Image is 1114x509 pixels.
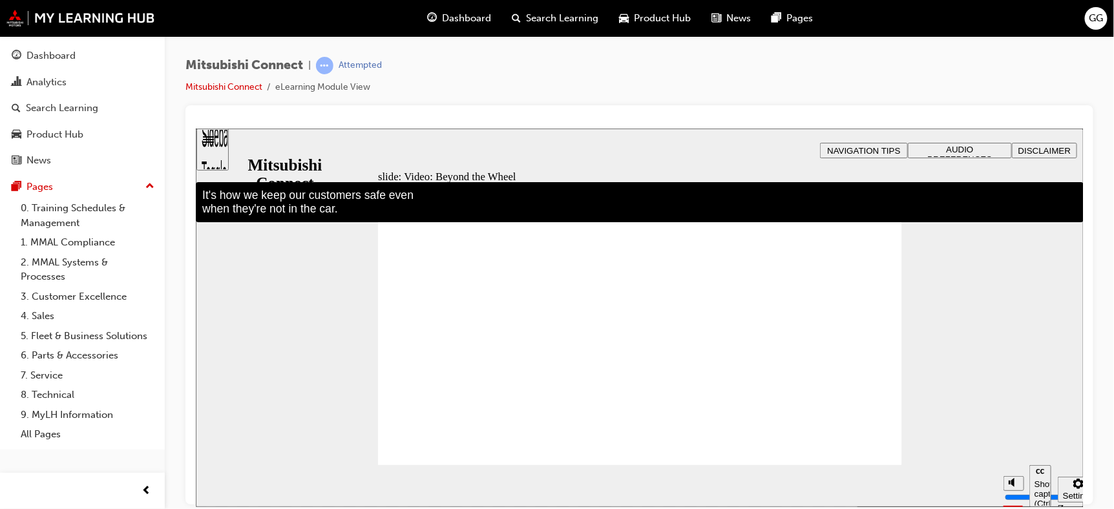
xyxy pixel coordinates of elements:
[16,405,160,425] a: 9. MyLH Information
[12,155,21,167] span: news-icon
[816,14,881,30] button: DISCLAIMER
[339,59,382,72] div: Attempted
[142,483,152,499] span: prev-icon
[5,41,160,175] button: DashboardAnalyticsSearch LearningProduct HubNews
[5,123,160,147] a: Product Hub
[417,5,501,32] a: guage-iconDashboard
[732,16,797,36] span: AUDIO PREFERENCES
[5,175,160,199] button: Pages
[809,364,892,374] input: volume
[631,17,704,27] span: NAVIGATION TIPS
[823,17,875,27] span: DISCLAIMER
[808,348,828,362] button: Mute (Ctrl+Alt+M)
[26,48,76,63] div: Dashboard
[619,10,629,26] span: car-icon
[26,153,51,168] div: News
[5,70,160,94] a: Analytics
[12,103,21,114] span: search-icon
[786,11,813,26] span: Pages
[442,11,491,26] span: Dashboard
[26,75,67,90] div: Analytics
[701,5,761,32] a: news-iconNews
[26,101,98,116] div: Search Learning
[726,11,751,26] span: News
[16,424,160,444] a: All Pages
[634,11,691,26] span: Product Hub
[5,44,160,68] a: Dashboard
[16,253,160,287] a: 2. MMAL Systems & Processes
[761,5,823,32] a: pages-iconPages
[16,306,160,326] a: 4. Sales
[16,233,160,253] a: 1. MMAL Compliance
[501,5,609,32] a: search-iconSearch Learning
[801,337,881,379] div: misc controls
[16,287,160,307] a: 3. Customer Excellence
[526,11,598,26] span: Search Learning
[6,10,155,26] img: mmal
[275,80,370,95] li: eLearning Module View
[16,366,160,386] a: 7. Service
[712,14,816,30] button: AUDIO PREFERENCES
[512,10,521,26] span: search-icon
[609,5,701,32] a: car-iconProduct Hub
[185,58,303,73] span: Mitsubishi Connect
[862,348,903,374] button: Settings
[772,10,781,26] span: pages-icon
[711,10,721,26] span: news-icon
[12,50,21,62] span: guage-icon
[16,198,160,233] a: 0. Training Schedules & Management
[1089,11,1104,26] span: GG
[5,149,160,172] a: News
[16,346,160,366] a: 6. Parts & Accessories
[12,77,21,88] span: chart-icon
[427,10,437,26] span: guage-icon
[16,326,160,346] a: 5. Fleet & Business Solutions
[839,351,850,380] div: Show captions (Ctrl+Alt+C)
[12,182,21,193] span: pages-icon
[12,129,21,141] span: car-icon
[862,374,888,412] label: Zoom to fit
[16,385,160,405] a: 8. Technical
[5,96,160,120] a: Search Learning
[145,178,154,195] span: up-icon
[1085,7,1108,30] button: GG
[26,127,83,142] div: Product Hub
[308,58,311,73] span: |
[834,337,856,379] button: Hide captions (Ctrl+Alt+C)
[316,57,333,74] span: learningRecordVerb_ATTEMPT-icon
[185,81,262,92] a: Mitsubishi Connect
[26,180,53,194] div: Pages
[867,362,898,372] div: Settings
[624,14,712,30] button: NAVIGATION TIPS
